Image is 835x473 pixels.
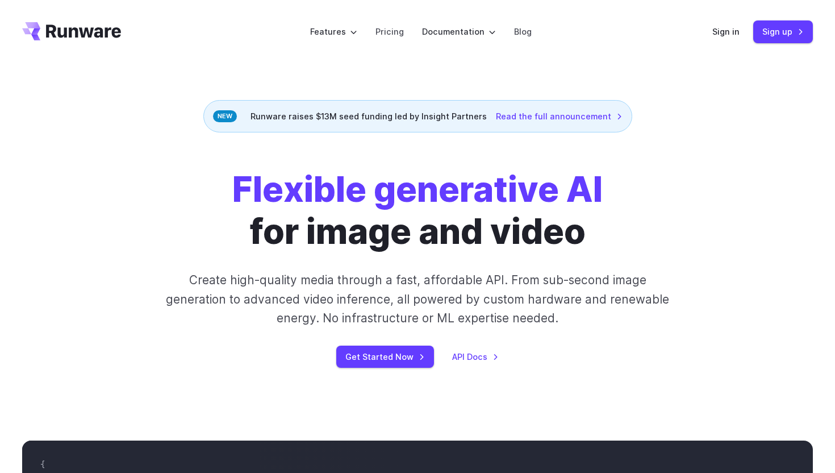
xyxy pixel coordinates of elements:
[165,271,671,327] p: Create high-quality media through a fast, affordable API. From sub-second image generation to adv...
[452,350,499,363] a: API Docs
[232,169,603,252] h1: for image and video
[203,100,632,132] div: Runware raises $13M seed funding led by Insight Partners
[514,25,532,38] a: Blog
[375,25,404,38] a: Pricing
[232,168,603,210] strong: Flexible generative AI
[310,25,357,38] label: Features
[40,459,45,470] span: {
[712,25,740,38] a: Sign in
[336,346,434,368] a: Get Started Now
[753,20,813,43] a: Sign up
[422,25,496,38] label: Documentation
[496,110,623,123] a: Read the full announcement
[22,22,121,40] a: Go to /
